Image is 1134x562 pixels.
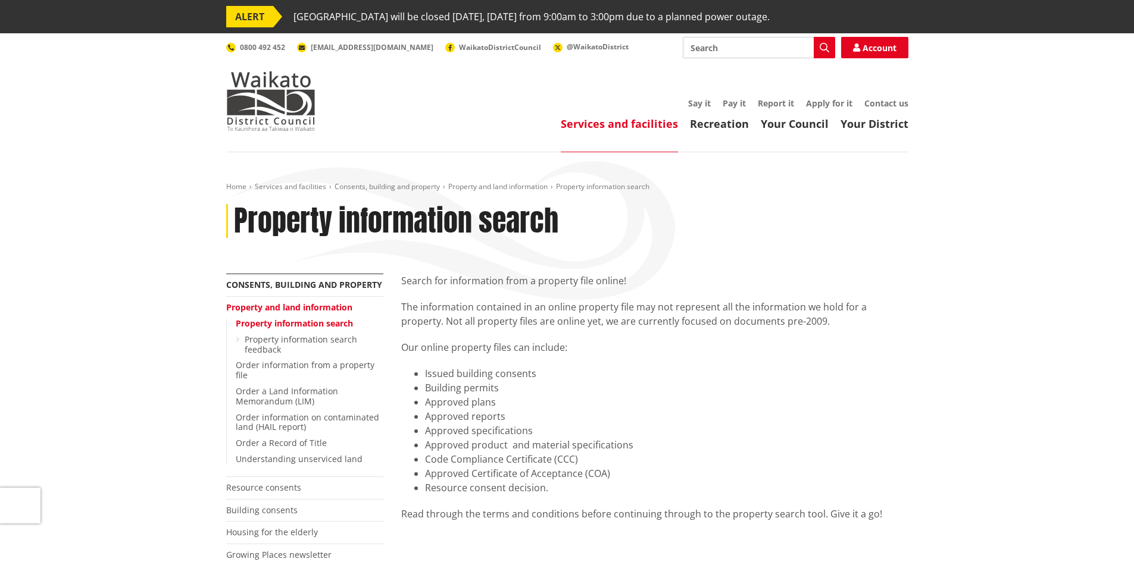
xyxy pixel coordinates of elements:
a: Order a Record of Title [236,437,327,448]
a: 0800 492 452 [226,42,285,52]
nav: breadcrumb [226,182,908,192]
li: Approved plans [425,395,908,409]
p: The information contained in an online property file may not represent all the information we hol... [401,300,908,328]
a: Understanding unserviced land [236,453,363,464]
a: @WaikatoDistrict [553,42,629,52]
img: Waikato District Council - Te Kaunihera aa Takiwaa o Waikato [226,71,315,131]
li: Approved Certificate of Acceptance (COA) [425,466,908,481]
a: WaikatoDistrictCouncil [445,42,541,52]
a: Say it [688,98,711,109]
a: Consents, building and property [335,181,440,191]
a: Property and land information [226,302,352,313]
a: Home [226,181,246,191]
span: 0800 492 452 [240,42,285,52]
a: Resource consents [226,482,301,493]
a: Apply for it [806,98,852,109]
a: Consents, building and property [226,279,382,290]
a: Order information on contaminated land (HAIL report) [236,412,379,433]
a: Report it [758,98,794,109]
span: [GEOGRAPHIC_DATA] will be closed [DATE], [DATE] from 9:00am to 3:00pm due to a planned power outage. [293,6,770,27]
a: Your Council [761,117,829,131]
a: Housing for the elderly [226,526,318,538]
input: Search input [683,37,835,58]
a: Order a Land Information Memorandum (LIM) [236,385,338,407]
span: WaikatoDistrictCouncil [459,42,541,52]
a: Growing Places newsletter [226,549,332,560]
span: Property information search [556,181,649,191]
h1: Property information search [234,204,558,238]
span: @WaikatoDistrict [567,42,629,52]
li: Resource consent decision. [425,481,908,495]
p: Search for information from a property file online! [401,274,908,288]
a: Property and land information [448,181,548,191]
div: Read through the terms and conditions before continuing through to the property search tool. Give... [401,507,908,521]
a: Order information from a property file [236,359,374,381]
span: [EMAIL_ADDRESS][DOMAIN_NAME] [311,42,433,52]
li: Approved product and material specifications [425,438,908,452]
a: Your District [841,117,908,131]
a: Services and facilities [255,181,326,191]
li: Approved specifications [425,423,908,438]
li: Issued building consents [425,366,908,381]
a: Pay it [723,98,746,109]
a: Property information search [236,318,353,329]
a: Property information search feedback [245,334,357,355]
a: Contact us [864,98,908,109]
li: Approved reports [425,409,908,423]
span: ALERT [226,6,273,27]
span: Our online property files can include: [401,341,567,354]
a: Recreation [690,117,749,131]
a: [EMAIL_ADDRESS][DOMAIN_NAME] [297,42,433,52]
a: Services and facilities [561,117,678,131]
a: Building consents [226,504,298,516]
li: Code Compliance Certificate (CCC) [425,452,908,466]
li: Building permits [425,381,908,395]
a: Account [841,37,908,58]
